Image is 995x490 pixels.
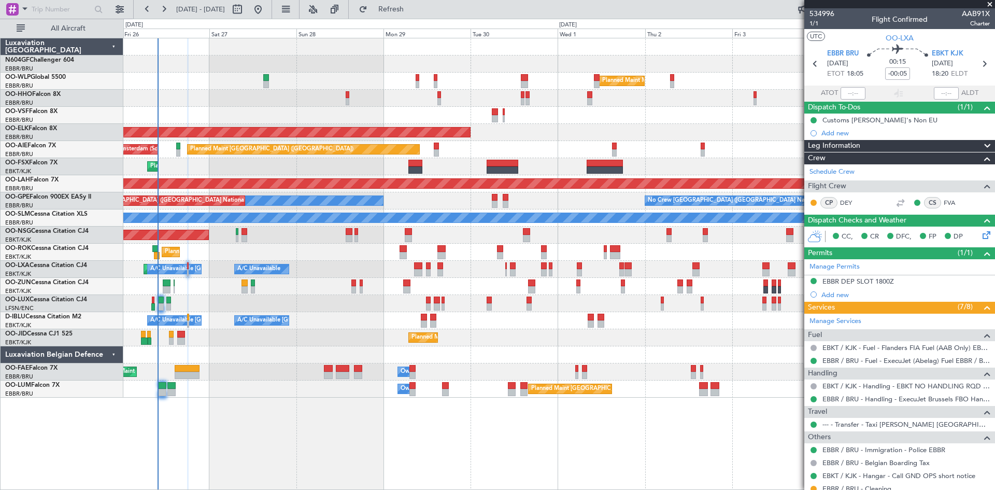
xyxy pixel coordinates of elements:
span: OO-HHO [5,91,32,97]
div: Planned Maint Kortrijk-[GEOGRAPHIC_DATA] [150,159,271,174]
a: DEY [840,198,863,207]
span: DFC, [896,232,912,242]
a: OO-LXACessna Citation CJ4 [5,262,87,269]
span: OO-FSX [5,160,29,166]
span: 18:20 [932,69,948,79]
a: N604GFChallenger 604 [5,57,74,63]
a: EBBR/BRU [5,390,33,398]
span: EBKT KJK [932,49,963,59]
a: OO-NSGCessna Citation CJ4 [5,228,89,234]
span: ETOT [827,69,844,79]
span: All Aircraft [27,25,109,32]
div: Planned Maint Kortrijk-[GEOGRAPHIC_DATA] [147,261,267,277]
a: EBKT/KJK [5,321,31,329]
span: EBBR BRU [827,49,859,59]
a: EBKT / KJK - Handling - EBKT NO HANDLING RQD FOR CJ [822,382,990,390]
a: FVA [944,198,967,207]
div: Wed 1 [558,29,645,38]
a: OO-ROKCessna Citation CJ4 [5,245,89,251]
span: Dispatch Checks and Weather [808,215,906,227]
a: EBKT/KJK [5,253,31,261]
span: OO-GPE [5,194,30,200]
a: EBBR/BRU [5,65,33,73]
a: EBBR/BRU [5,133,33,141]
div: Thu 2 [645,29,732,38]
a: EBBR / BRU - Immigration - Police EBBR [822,445,945,454]
span: Services [808,302,835,314]
div: A/C Unavailable [GEOGRAPHIC_DATA] ([GEOGRAPHIC_DATA] National) [150,261,343,277]
a: EBBR/BRU [5,202,33,209]
span: OO-LUX [5,297,30,303]
span: D-IBLU [5,314,25,320]
span: Dispatch To-Dos [808,102,860,114]
span: OO-FAE [5,365,29,371]
a: OO-LAHFalcon 7X [5,177,59,183]
span: Handling [808,368,837,380]
span: Charter [962,19,990,28]
div: Add new [821,129,990,137]
div: EBBR DEP SLOT 1800Z [822,277,894,286]
div: Sat 27 [209,29,296,38]
div: Planned Maint [GEOGRAPHIC_DATA] ([GEOGRAPHIC_DATA] National) [531,381,719,397]
a: LFSN/ENC [5,304,34,312]
a: EBKT/KJK [5,287,31,295]
a: OO-AIEFalcon 7X [5,143,56,149]
span: OO-AIE [5,143,27,149]
a: EBBR/BRU [5,116,33,124]
span: [DATE] [932,59,953,69]
span: 00:15 [889,57,906,67]
div: Planned Maint [GEOGRAPHIC_DATA] ([GEOGRAPHIC_DATA]) [190,142,353,157]
a: OO-VSFFalcon 8X [5,108,58,115]
div: CS [924,197,941,208]
a: OO-ELKFalcon 8X [5,125,57,132]
span: OO-JID [5,331,27,337]
div: CP [820,197,837,208]
span: Fuel [808,329,822,341]
div: Mon 29 [383,29,471,38]
a: OO-ZUNCessna Citation CJ4 [5,279,89,286]
div: Flight Confirmed [872,14,928,25]
span: ATOT [821,88,838,99]
span: [DATE] [827,59,848,69]
div: Fri 3 [732,29,819,38]
button: UTC [807,32,825,41]
button: All Aircraft [11,20,112,37]
span: (1/1) [958,247,973,258]
span: 1/1 [809,19,834,28]
div: Planned Maint Milan (Linate) [602,73,677,89]
div: A/C Unavailable [GEOGRAPHIC_DATA] ([GEOGRAPHIC_DATA] National) [150,313,343,328]
div: [DATE] [125,21,143,30]
div: Owner Melsbroek Air Base [401,364,471,380]
div: No Crew [GEOGRAPHIC_DATA] ([GEOGRAPHIC_DATA] National) [648,193,821,208]
span: FP [929,232,936,242]
a: EBBR/BRU [5,373,33,381]
span: Leg Information [808,140,860,152]
a: OO-GPEFalcon 900EX EASy II [5,194,91,200]
input: --:-- [841,87,865,100]
a: OO-LUMFalcon 7X [5,382,60,388]
a: Schedule Crew [809,167,855,177]
a: OO-FAEFalcon 7X [5,365,58,371]
a: EBBR/BRU [5,219,33,227]
span: 18:05 [847,69,863,79]
a: EBBR / BRU - Belgian Boarding Tax [822,458,930,467]
span: Permits [808,247,832,259]
span: OO-ZUN [5,279,31,286]
span: OO-SLM [5,211,30,217]
a: EBKT/KJK [5,339,31,346]
span: CC, [842,232,853,242]
div: Add new [821,290,990,299]
span: OO-ELK [5,125,29,132]
span: (7/8) [958,301,973,312]
a: EBKT/KJK [5,236,31,244]
div: Planned Maint Kortrijk-[GEOGRAPHIC_DATA] [411,330,532,345]
div: A/C Unavailable [237,261,280,277]
span: OO-LXA [5,262,30,269]
span: OO-LXA [886,33,914,44]
span: Flight Crew [808,180,846,192]
a: EBBR/BRU [5,185,33,192]
a: EBKT/KJK [5,167,31,175]
div: Owner Melsbroek Air Base [401,381,471,397]
span: AAB91X [962,8,990,19]
div: Sun 28 [296,29,383,38]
